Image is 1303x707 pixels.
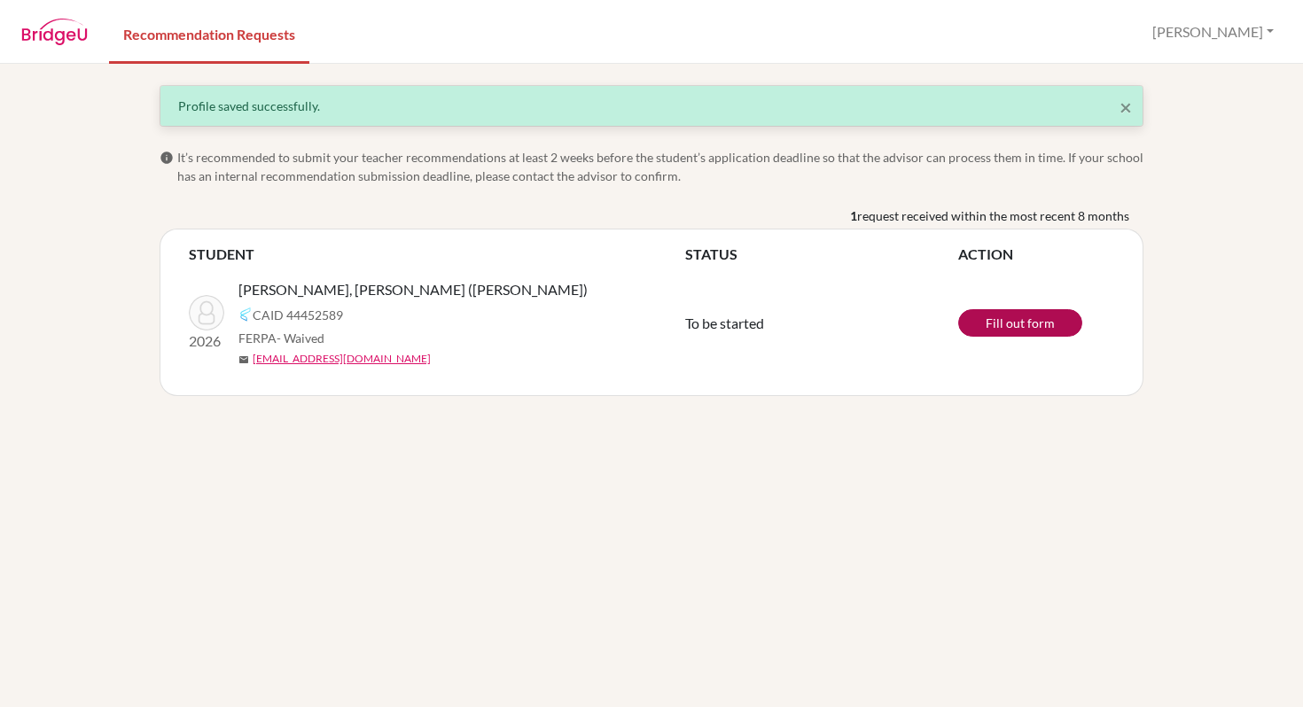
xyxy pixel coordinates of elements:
[1120,97,1132,118] button: Close
[189,330,224,352] p: 2026
[857,206,1129,225] span: request received within the most recent 8 months
[109,3,309,64] a: Recommendation Requests
[189,295,224,330] img: XING, Yuan H (Rhombus)
[1120,94,1132,120] span: ×
[238,307,253,322] img: Common App logo
[189,244,685,265] th: STUDENT
[850,206,857,225] b: 1
[160,151,174,165] span: info
[958,309,1082,337] a: Fill out form
[1144,15,1282,49] button: [PERSON_NAME]
[238,279,588,300] span: [PERSON_NAME], [PERSON_NAME] ([PERSON_NAME])
[178,97,1125,115] div: Profile saved successfully.
[21,19,88,45] img: BridgeU logo
[958,244,1114,265] th: ACTION
[277,330,324,346] span: - Waived
[177,148,1143,185] span: It’s recommended to submit your teacher recommendations at least 2 weeks before the student’s app...
[238,329,324,347] span: FERPA
[685,244,958,265] th: STATUS
[685,315,764,331] span: To be started
[253,306,343,324] span: CAID 44452589
[253,351,431,367] a: [EMAIL_ADDRESS][DOMAIN_NAME]
[238,354,249,365] span: mail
